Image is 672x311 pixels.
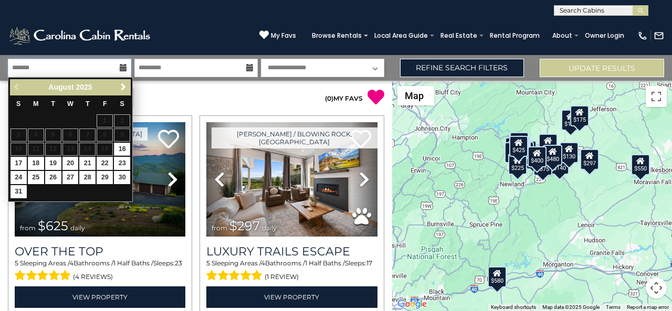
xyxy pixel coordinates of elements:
div: $480 [543,144,562,165]
span: Map data ©2025 Google [542,304,600,310]
a: 28 [79,171,96,184]
span: (1 review) [265,270,299,284]
a: Report a map error [627,304,669,310]
img: thumbnail_168695581.jpeg [206,122,377,237]
span: 5 [15,259,18,267]
div: $175 [561,110,580,131]
button: Keyboard shortcuts [491,304,536,311]
a: 23 [114,157,130,170]
img: White-1-2.png [8,25,153,46]
span: Wednesday [67,100,73,108]
a: Add to favorites [158,128,179,151]
div: $230 [505,142,524,163]
span: 1 Half Baths / [305,259,345,267]
div: $349 [539,134,558,155]
a: Real Estate [435,28,482,43]
span: 4 [261,259,265,267]
a: 18 [28,157,44,170]
span: Monday [33,100,39,108]
a: Owner Login [580,28,629,43]
a: 20 [62,157,79,170]
a: 31 [10,185,27,198]
span: 4 [69,259,73,267]
span: $297 [229,218,260,233]
div: $175 [570,105,589,126]
div: $140 [550,153,569,174]
a: 22 [97,157,113,170]
a: Refine Search Filters [400,59,524,77]
a: 26 [45,171,61,184]
div: $125 [510,132,529,153]
span: from [20,224,36,232]
span: daily [262,224,277,232]
span: Sunday [16,100,20,108]
span: 1 Half Baths / [113,259,153,267]
a: View Property [15,286,185,308]
a: Local Area Guide [369,28,433,43]
div: $550 [631,154,650,175]
span: from [212,224,227,232]
span: $625 [38,218,68,233]
span: Saturday [120,100,124,108]
span: Map [405,90,424,101]
div: $130 [560,142,579,163]
span: August [48,83,73,91]
div: $297 [581,149,600,170]
span: 2025 [76,83,92,91]
div: $400 [528,146,547,167]
span: 0 [327,94,331,102]
a: 25 [28,171,44,184]
a: Luxury Trails Escape [206,244,377,259]
span: (4 reviews) [73,270,113,284]
a: 30 [114,171,130,184]
span: My Favs [271,31,296,40]
a: Browse Rentals [307,28,367,43]
span: Tuesday [51,100,55,108]
a: (0)MY FAVS [325,94,363,102]
img: Google [395,297,429,311]
a: 17 [10,157,27,170]
a: [PERSON_NAME] / Blowing Rock, [GEOGRAPHIC_DATA] [212,127,377,148]
a: Next [117,81,130,94]
span: Next [119,83,128,91]
a: 29 [97,171,113,184]
div: Sleeping Areas / Bathrooms / Sleeps: [15,259,185,284]
a: Open this area in Google Maps (opens a new window) [395,297,429,311]
button: Update Results [540,59,664,77]
a: Over The Top [15,244,185,259]
a: About [547,28,577,43]
img: mail-regular-white.png [654,30,664,41]
span: ( ) [325,94,333,102]
div: $225 [509,154,528,175]
a: Rental Program [485,28,545,43]
button: Toggle fullscreen view [646,86,667,107]
span: 23 [175,259,182,267]
div: $375 [534,154,553,175]
span: Thursday [86,100,90,108]
a: View Property [206,286,377,308]
a: 21 [79,157,96,170]
a: 27 [62,171,79,184]
a: 16 [114,143,130,156]
a: Terms [606,304,621,310]
span: 17 [366,259,372,267]
a: 19 [45,157,61,170]
div: $580 [488,266,507,287]
button: Change map style [397,86,434,105]
div: $425 [509,135,528,156]
button: Map camera controls [646,277,667,298]
span: daily [70,224,85,232]
span: Friday [103,100,107,108]
a: My Favs [259,30,296,41]
span: 5 [206,259,210,267]
div: Sleeping Areas / Bathrooms / Sleeps: [206,259,377,284]
a: 24 [10,171,27,184]
img: phone-regular-white.png [637,30,648,41]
